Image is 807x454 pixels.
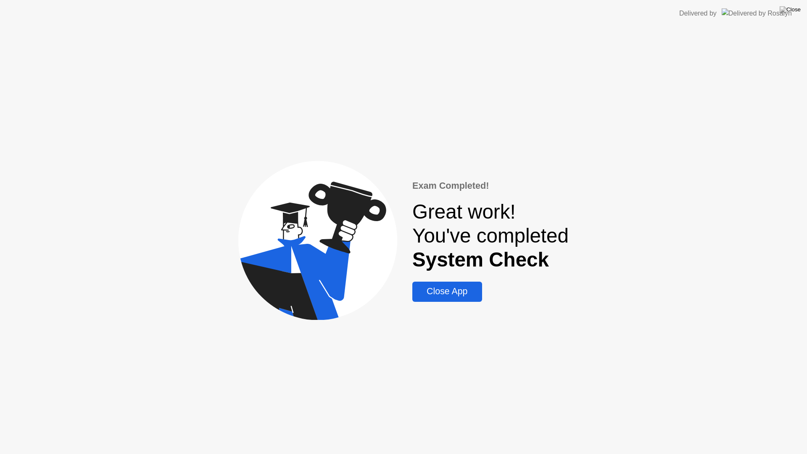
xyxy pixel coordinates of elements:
[412,282,482,302] button: Close App
[780,6,801,13] img: Close
[412,200,569,272] div: Great work! You've completed
[679,8,717,18] div: Delivered by
[722,8,792,18] img: Delivered by Rosalyn
[412,179,569,193] div: Exam Completed!
[412,248,549,271] b: System Check
[415,286,479,297] div: Close App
